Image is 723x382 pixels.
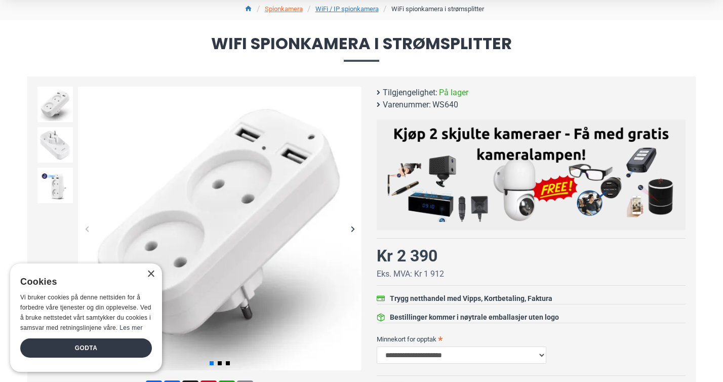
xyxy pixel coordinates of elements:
img: Strømsplitter med WiFi spionkamera [37,87,73,122]
div: Previous slide [78,220,96,238]
b: Tilgjengelighet: [383,87,437,99]
span: WiFi spionkamera i strømsplitter [27,35,696,61]
div: Cookies [20,271,145,293]
a: Spionkamera [265,4,303,14]
img: Strømsplitter med WiFi spionkamera [37,127,73,163]
img: Kjøp 2 skjulte kameraer – Få med gratis kameralampe! [384,125,678,222]
div: Trygg netthandel med Vipps, Kortbetaling, Faktura [390,293,552,304]
label: Minnekort for opptak [377,331,686,347]
b: Varenummer: [383,99,431,111]
div: Godta [20,338,152,358]
span: Go to slide 1 [210,361,214,365]
span: Go to slide 3 [226,361,230,365]
span: Go to slide 2 [218,361,222,365]
img: Strømsplitter med WiFi spionkamera [78,87,361,370]
span: Vi bruker cookies på denne nettsiden for å forbedre våre tjenester og din opplevelse. Ved å bruke... [20,294,151,331]
div: Next slide [344,220,361,238]
a: Les mer, opens a new window [119,324,142,331]
div: Kr 2 390 [377,244,437,268]
div: Close [147,271,154,278]
span: På lager [439,87,468,99]
span: WS640 [432,99,458,111]
div: Bestillinger kommer i nøytrale emballasjer uten logo [390,312,559,323]
img: Strømsplitter med WiFi spionkamera [37,168,73,203]
a: WiFi / IP spionkamera [315,4,379,14]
